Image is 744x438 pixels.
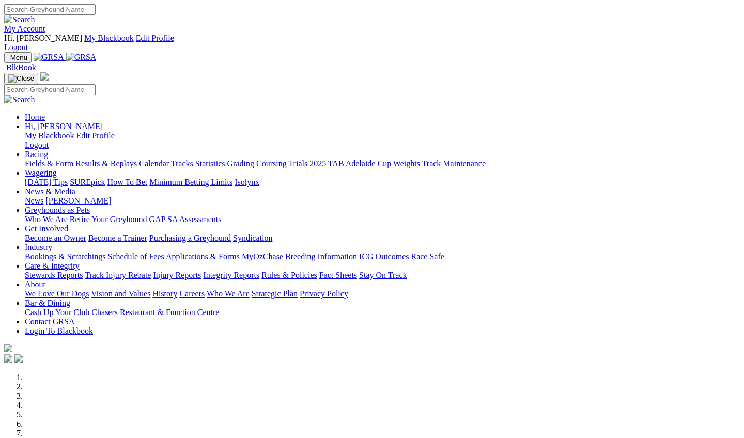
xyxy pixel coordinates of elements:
a: How To Bet [107,178,148,186]
div: My Account [4,34,740,52]
a: Purchasing a Greyhound [149,233,231,242]
img: GRSA [66,53,97,62]
a: Privacy Policy [300,289,348,298]
div: Racing [25,159,740,168]
a: Stewards Reports [25,271,83,279]
span: Menu [10,54,27,61]
a: SUREpick [70,178,105,186]
a: Cash Up Your Club [25,308,89,317]
a: We Love Our Dogs [25,289,89,298]
a: Rules & Policies [261,271,317,279]
div: Get Involved [25,233,740,243]
a: Hi, [PERSON_NAME] [25,122,105,131]
a: My Blackbook [84,34,134,42]
a: 2025 TAB Adelaide Cup [309,159,391,168]
a: Minimum Betting Limits [149,178,233,186]
a: Home [25,113,45,121]
a: MyOzChase [242,252,283,261]
img: facebook.svg [4,354,12,363]
a: Edit Profile [76,131,115,140]
a: Syndication [233,233,272,242]
a: History [152,289,177,298]
a: Greyhounds as Pets [25,206,90,214]
span: Hi, [PERSON_NAME] [4,34,82,42]
a: Care & Integrity [25,261,80,270]
span: BlkBook [6,63,36,72]
a: About [25,280,45,289]
a: GAP SA Assessments [149,215,222,224]
div: Industry [25,252,740,261]
a: Fact Sheets [319,271,357,279]
a: Become an Owner [25,233,86,242]
a: Strategic Plan [252,289,298,298]
a: Bookings & Scratchings [25,252,105,261]
a: Chasers Restaurant & Function Centre [91,308,219,317]
a: Isolynx [235,178,259,186]
a: [PERSON_NAME] [45,196,111,205]
a: Fields & Form [25,159,73,168]
a: Statistics [195,159,225,168]
img: logo-grsa-white.png [40,72,49,81]
a: Injury Reports [153,271,201,279]
a: ICG Outcomes [359,252,409,261]
img: Search [4,15,35,24]
a: Stay On Track [359,271,407,279]
img: logo-grsa-white.png [4,344,12,352]
a: Grading [227,159,254,168]
a: Logout [4,43,28,52]
a: Applications & Forms [166,252,240,261]
img: twitter.svg [14,354,23,363]
a: Results & Replays [75,159,137,168]
a: [DATE] Tips [25,178,68,186]
div: News & Media [25,196,740,206]
a: Tracks [171,159,193,168]
a: News & Media [25,187,75,196]
a: Login To Blackbook [25,326,93,335]
div: About [25,289,740,299]
img: Search [4,95,35,104]
button: Toggle navigation [4,73,38,84]
a: Track Maintenance [422,159,486,168]
a: Who We Are [25,215,68,224]
a: Weights [393,159,420,168]
a: Get Involved [25,224,68,233]
a: BlkBook [4,63,36,72]
a: Schedule of Fees [107,252,164,261]
a: Logout [25,140,49,149]
img: GRSA [34,53,64,62]
input: Search [4,84,96,95]
a: Breeding Information [285,252,357,261]
a: Edit Profile [136,34,174,42]
a: Bar & Dining [25,299,70,307]
input: Search [4,4,96,15]
a: Retire Your Greyhound [70,215,147,224]
a: Contact GRSA [25,317,74,326]
a: Trials [288,159,307,168]
div: Hi, [PERSON_NAME] [25,131,740,150]
a: My Blackbook [25,131,74,140]
img: Close [8,74,34,83]
div: Greyhounds as Pets [25,215,740,224]
a: Track Injury Rebate [85,271,151,279]
a: Integrity Reports [203,271,259,279]
a: Careers [179,289,205,298]
a: Who We Are [207,289,250,298]
a: Become a Trainer [88,233,147,242]
a: Industry [25,243,52,252]
a: News [25,196,43,205]
a: Vision and Values [91,289,150,298]
button: Toggle navigation [4,52,32,63]
a: My Account [4,24,45,33]
a: Race Safe [411,252,444,261]
a: Wagering [25,168,57,177]
a: Coursing [256,159,287,168]
div: Bar & Dining [25,308,740,317]
span: Hi, [PERSON_NAME] [25,122,103,131]
a: Calendar [139,159,169,168]
a: Racing [25,150,48,159]
div: Wagering [25,178,740,187]
div: Care & Integrity [25,271,740,280]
